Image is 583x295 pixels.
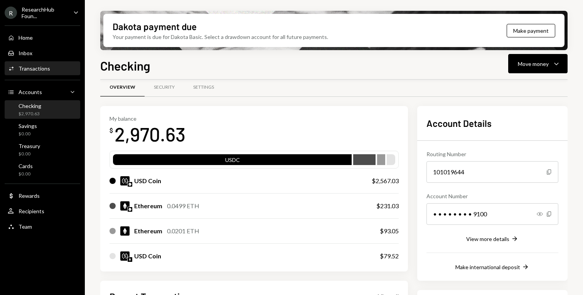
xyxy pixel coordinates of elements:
[508,54,568,73] button: Move money
[120,226,130,236] img: ETH
[19,50,32,56] div: Inbox
[128,207,132,212] img: base-mainnet
[380,226,399,236] div: $93.05
[426,117,558,130] h2: Account Details
[19,223,32,230] div: Team
[110,115,185,122] div: My balance
[466,235,519,243] button: View more details
[19,123,37,129] div: Savings
[134,226,162,236] div: Ethereum
[128,182,132,187] img: base-mainnet
[193,84,214,91] div: Settings
[115,122,185,146] div: 2,970.63
[5,30,80,44] a: Home
[5,219,80,233] a: Team
[19,151,40,157] div: $0.00
[426,203,558,225] div: • • • • • • • • 9100
[19,89,42,95] div: Accounts
[5,61,80,75] a: Transactions
[134,201,162,211] div: Ethereum
[19,192,40,199] div: Rewards
[19,208,44,214] div: Recipients
[426,192,558,200] div: Account Number
[455,263,529,271] button: Make international deposit
[128,257,132,262] img: ethereum-mainnet
[184,78,223,97] a: Settings
[120,176,130,185] img: USDC
[5,120,80,139] a: Savings$0.00
[19,171,33,177] div: $0.00
[167,201,199,211] div: 0.0499 ETH
[145,78,184,97] a: Security
[5,189,80,202] a: Rewards
[455,264,520,270] div: Make international deposit
[100,78,145,97] a: Overview
[380,251,399,261] div: $79.52
[466,236,509,242] div: View more details
[5,7,17,19] div: R
[19,163,33,169] div: Cards
[19,34,33,41] div: Home
[120,201,130,211] img: ETH
[19,103,41,109] div: Checking
[5,140,80,159] a: Treasury$0.00
[5,46,80,60] a: Inbox
[372,176,399,185] div: $2,567.03
[5,204,80,218] a: Recipients
[100,58,150,73] h1: Checking
[134,176,161,185] div: USD Coin
[22,6,67,19] div: ResearchHub Foun...
[167,226,199,236] div: 0.0201 ETH
[5,160,80,179] a: Cards$0.00
[19,143,40,149] div: Treasury
[113,33,328,41] div: Your payment is due for Dakota Basic. Select a drawdown account for all future payments.
[134,251,161,261] div: USD Coin
[19,65,50,72] div: Transactions
[113,156,352,167] div: USDC
[110,126,113,134] div: $
[19,111,41,117] div: $2,970.63
[426,161,558,183] div: 101019644
[426,150,558,158] div: Routing Number
[507,24,555,37] button: Make payment
[113,20,197,33] div: Dakota payment due
[120,251,130,261] img: USDC
[154,84,175,91] div: Security
[5,100,80,119] a: Checking$2,970.63
[518,60,549,68] div: Move money
[19,131,37,137] div: $0.00
[376,201,399,211] div: $231.03
[5,85,80,99] a: Accounts
[110,84,135,91] div: Overview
